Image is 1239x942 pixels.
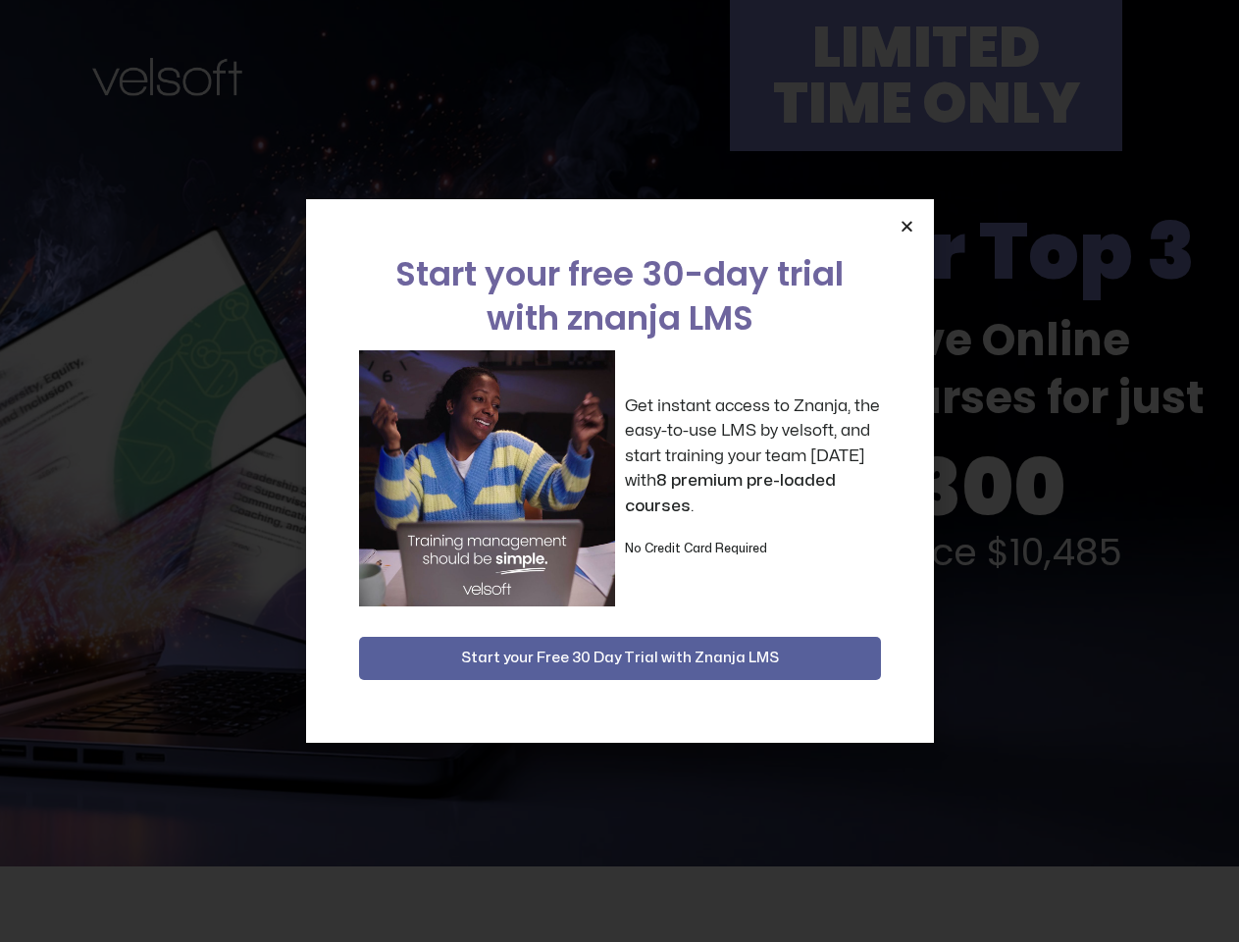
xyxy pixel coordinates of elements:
p: Get instant access to Znanja, the easy-to-use LMS by velsoft, and start training your team [DATE]... [625,393,881,519]
strong: 8 premium pre-loaded courses [625,472,836,514]
a: Close [900,219,914,234]
img: a woman sitting at her laptop dancing [359,350,615,606]
h2: Start your free 30-day trial with znanja LMS [359,252,881,340]
strong: No Credit Card Required [625,543,767,554]
span: Start your Free 30 Day Trial with Znanja LMS [461,647,779,670]
button: Start your Free 30 Day Trial with Znanja LMS [359,637,881,680]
